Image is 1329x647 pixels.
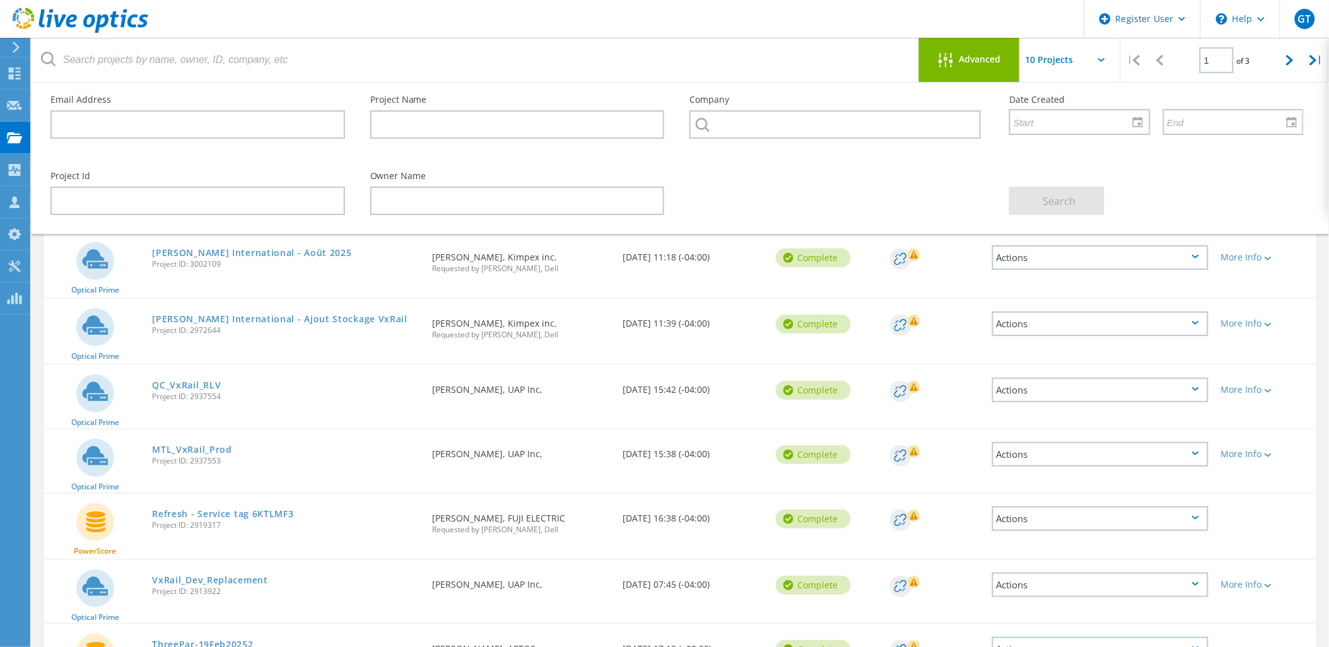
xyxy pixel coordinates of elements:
[1221,580,1310,589] div: More Info
[1009,95,1304,104] label: Date Created
[617,365,770,407] div: [DATE] 15:42 (-04:00)
[71,286,119,294] span: Optical Prime
[1043,194,1076,208] span: Search
[1216,13,1227,25] svg: \n
[776,445,851,464] div: Complete
[992,245,1209,270] div: Actions
[426,560,617,602] div: [PERSON_NAME], UAP Inc,
[50,172,345,180] label: Project Id
[432,526,611,533] span: Requested by [PERSON_NAME], Dell
[617,299,770,341] div: [DATE] 11:39 (-04:00)
[776,315,851,334] div: Complete
[152,393,419,400] span: Project ID: 2937554
[152,588,419,595] span: Project ID: 2913922
[152,522,419,529] span: Project ID: 2919317
[152,315,407,323] a: [PERSON_NAME] International - Ajout Stockage VxRail
[370,172,665,180] label: Owner Name
[426,429,617,471] div: [PERSON_NAME], UAP Inc,
[50,95,345,104] label: Email Address
[776,248,851,267] div: Complete
[1009,187,1104,215] button: Search
[617,560,770,602] div: [DATE] 07:45 (-04:00)
[1121,38,1147,83] div: |
[617,429,770,471] div: [DATE] 15:38 (-04:00)
[617,233,770,274] div: [DATE] 11:18 (-04:00)
[959,55,1001,64] span: Advanced
[74,547,116,555] span: PowerStore
[992,442,1209,467] div: Actions
[152,260,419,268] span: Project ID: 3002109
[370,95,665,104] label: Project Name
[13,26,148,35] a: Live Optics Dashboard
[617,494,770,535] div: [DATE] 16:38 (-04:00)
[1010,110,1140,134] input: Start
[776,381,851,400] div: Complete
[71,419,119,426] span: Optical Prime
[71,353,119,360] span: Optical Prime
[992,312,1209,336] div: Actions
[152,445,232,454] a: MTL_VxRail_Prod
[426,494,617,546] div: [PERSON_NAME], FUJI ELECTRIC
[152,381,221,390] a: QC_VxRail_RLV
[152,248,351,257] a: [PERSON_NAME] International - Août 2025
[1164,110,1294,134] input: End
[776,576,851,595] div: Complete
[152,510,293,518] a: Refresh - Service tag 6KTLMF3
[992,378,1209,402] div: Actions
[426,299,617,351] div: [PERSON_NAME], Kimpex inc.
[426,233,617,285] div: [PERSON_NAME], Kimpex inc.
[71,614,119,621] span: Optical Prime
[992,506,1209,531] div: Actions
[1221,319,1310,328] div: More Info
[152,327,419,334] span: Project ID: 2972644
[152,457,419,465] span: Project ID: 2937553
[992,573,1209,597] div: Actions
[152,576,267,585] a: VxRail_Dev_Replacement
[432,331,611,339] span: Requested by [PERSON_NAME], Dell
[689,95,984,104] label: Company
[71,483,119,491] span: Optical Prime
[1221,253,1310,262] div: More Info
[432,265,611,272] span: Requested by [PERSON_NAME], Dell
[1221,385,1310,394] div: More Info
[776,510,851,528] div: Complete
[32,38,920,82] input: Search projects by name, owner, ID, company, etc
[1237,55,1250,66] span: of 3
[1221,450,1310,458] div: More Info
[1298,14,1311,24] span: GT
[1303,38,1329,83] div: |
[426,365,617,407] div: [PERSON_NAME], UAP Inc,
